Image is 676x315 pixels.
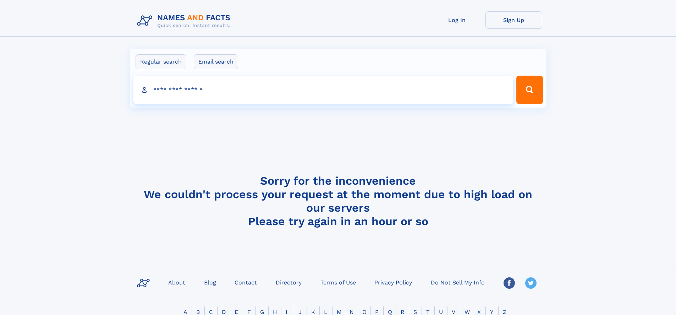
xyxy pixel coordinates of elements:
a: Directory [273,277,304,287]
label: Email search [194,54,238,69]
a: Contact [232,277,260,287]
a: Do Not Sell My Info [428,277,488,287]
a: Log In [429,11,485,29]
img: Logo Names and Facts [134,11,236,31]
label: Regular search [136,54,186,69]
a: Sign Up [485,11,542,29]
img: Facebook [504,277,515,289]
a: About [165,277,188,287]
a: Blog [201,277,219,287]
input: search input [133,76,513,104]
a: Privacy Policy [372,277,415,287]
a: Terms of Use [318,277,359,287]
h4: Sorry for the inconvenience We couldn't process your request at the moment due to high load on ou... [134,174,542,228]
img: Twitter [525,277,537,289]
button: Search Button [516,76,543,104]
